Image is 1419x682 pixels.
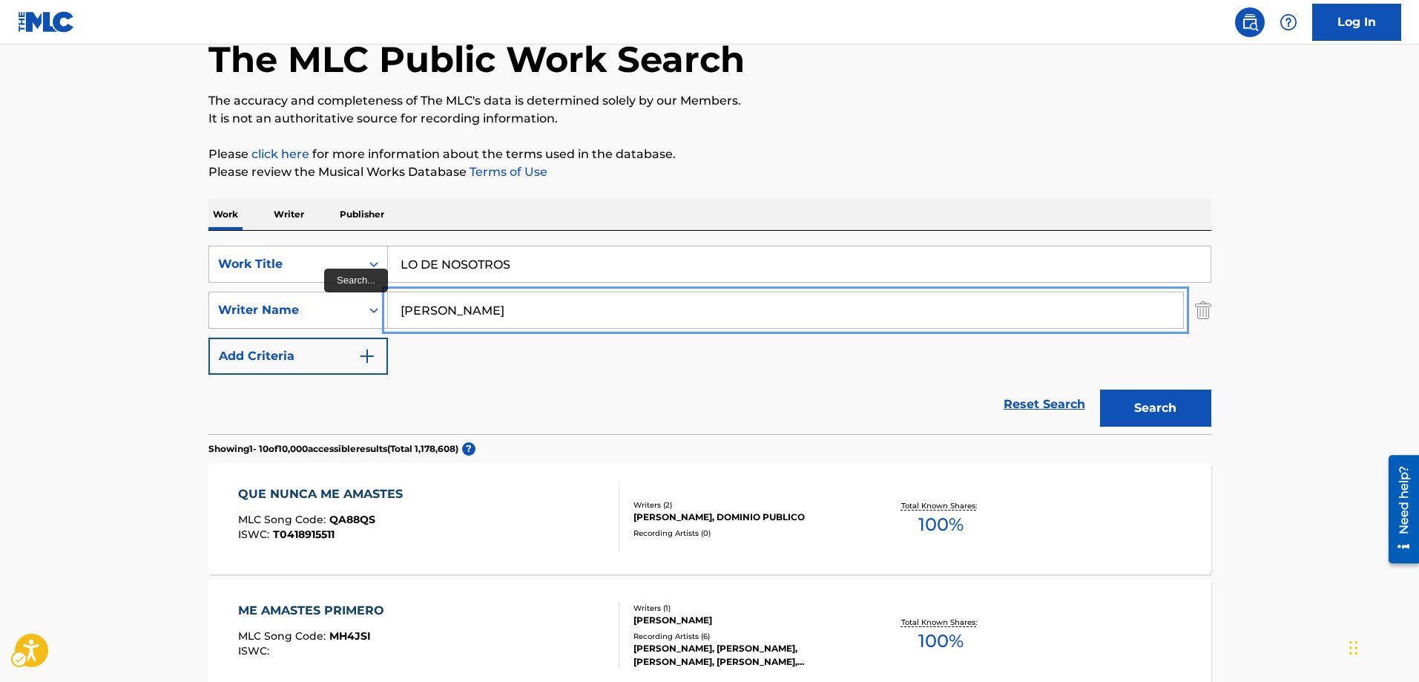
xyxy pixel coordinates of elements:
p: Writer [269,199,309,230]
span: MH4JSI [329,629,371,643]
span: 100 % [918,628,964,655]
a: Terms of Use [467,165,547,179]
div: Recording Artists ( 0 ) [633,528,857,539]
form: Search Form [208,246,1211,434]
div: Drag [1349,626,1358,670]
a: QUE NUNCA ME AMASTESMLC Song Code:QA88QSISWC:T0418915511Writers (2)[PERSON_NAME], DOMINIO PUBLICO... [208,463,1211,574]
span: 100 % [918,511,964,538]
img: Delete Criterion [1195,292,1211,329]
span: ? [462,442,475,456]
p: Showing 1 - 10 of 10,000 accessible results (Total 1,178,608 ) [208,442,458,456]
iframe: Iframe | Resource Center [1377,450,1419,569]
p: Total Known Shares: [901,500,981,511]
span: MLC Song Code : [238,629,329,643]
img: search [1241,13,1259,31]
img: 9d2ae6d4665cec9f34b9.svg [358,347,376,365]
div: [PERSON_NAME], DOMINIO PUBLICO [633,511,857,524]
a: Music industry terminology | mechanical licensing collective [251,147,309,161]
input: Search... [388,246,1211,282]
p: It is not an authoritative source for recording information. [208,110,1211,128]
p: Publisher [335,199,389,230]
img: MLC Logo [18,11,75,33]
div: Writers ( 2 ) [633,499,857,511]
button: Search [1100,390,1211,427]
p: Please for more information about the terms used in the database. [208,145,1211,163]
button: Add Criteria [208,338,388,375]
p: Please review the Musical Works Database [208,163,1211,181]
span: ISWC : [238,528,273,541]
span: ISWC : [238,644,273,658]
div: Chat Widget [1345,611,1419,682]
a: Log In [1312,4,1401,41]
p: Work [208,199,243,230]
span: QA88QS [329,513,375,526]
p: Total Known Shares: [901,617,981,628]
h1: The MLC Public Work Search [208,37,745,82]
div: Recording Artists ( 6 ) [633,631,857,642]
iframe: Hubspot Iframe [1345,611,1419,682]
div: Writer Name [218,301,352,319]
div: [PERSON_NAME], [PERSON_NAME], [PERSON_NAME], [PERSON_NAME], [PERSON_NAME] [633,642,857,669]
span: T0418915511 [273,528,335,541]
div: [PERSON_NAME] [633,614,857,627]
div: ME AMASTES PRIMERO [238,602,392,620]
a: Reset Search [996,388,1093,421]
p: The accuracy and completeness of The MLC's data is determined solely by our Members. [208,92,1211,110]
div: Writers ( 1 ) [633,603,857,614]
div: Work Title [218,255,352,273]
div: QUE NUNCA ME AMASTES [238,485,410,503]
img: help [1280,13,1297,31]
span: MLC Song Code : [238,513,329,526]
input: Search... [388,292,1183,328]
